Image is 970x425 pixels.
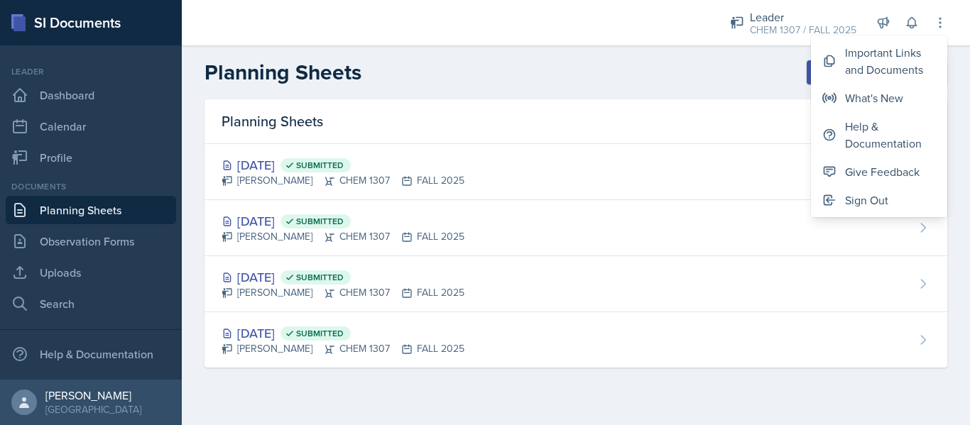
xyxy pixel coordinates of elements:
div: Leader [6,65,176,78]
div: [DATE] [222,324,464,343]
button: What's New [811,84,947,112]
div: Give Feedback [845,163,920,180]
div: Help & Documentation [6,340,176,368]
div: [PERSON_NAME] [45,388,141,402]
a: [DATE] Submitted [PERSON_NAME]CHEM 1307FALL 2025 [205,200,947,256]
a: Uploads [6,258,176,287]
div: [DATE] [222,155,464,175]
a: [DATE] Submitted [PERSON_NAME]CHEM 1307FALL 2025 [205,312,947,368]
a: Calendar [6,112,176,140]
span: Submitted [296,328,344,339]
div: Leader [750,9,856,26]
button: Sign Out [811,186,947,214]
div: [DATE] [222,267,464,287]
a: Profile [6,143,176,172]
button: Important Links and Documents [811,38,947,84]
div: Documents [6,180,176,193]
a: Dashboard [6,81,176,109]
span: Submitted [296,160,344,171]
div: CHEM 1307 / FALL 2025 [750,23,856,38]
div: What's New [845,89,903,106]
button: Give Feedback [811,158,947,186]
div: [PERSON_NAME] CHEM 1307 FALL 2025 [222,229,464,244]
div: Sign Out [845,192,888,209]
button: New Planning Sheet [807,60,947,84]
div: [PERSON_NAME] CHEM 1307 FALL 2025 [222,285,464,300]
a: Planning Sheets [6,196,176,224]
a: Search [6,289,176,318]
h2: Planning Sheets [205,60,361,85]
a: Observation Forms [6,227,176,255]
div: [DATE] [222,211,464,231]
a: [DATE] Submitted [PERSON_NAME]CHEM 1307FALL 2025 [205,256,947,312]
span: Submitted [296,272,344,283]
span: Submitted [296,216,344,227]
div: [PERSON_NAME] CHEM 1307 FALL 2025 [222,341,464,356]
div: Important Links and Documents [845,44,936,78]
button: Help & Documentation [811,112,947,158]
div: [GEOGRAPHIC_DATA] [45,402,141,416]
div: [PERSON_NAME] CHEM 1307 FALL 2025 [222,173,464,188]
div: Planning Sheets [205,99,947,144]
a: [DATE] Submitted [PERSON_NAME]CHEM 1307FALL 2025 [205,144,947,200]
div: Help & Documentation [845,118,936,152]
